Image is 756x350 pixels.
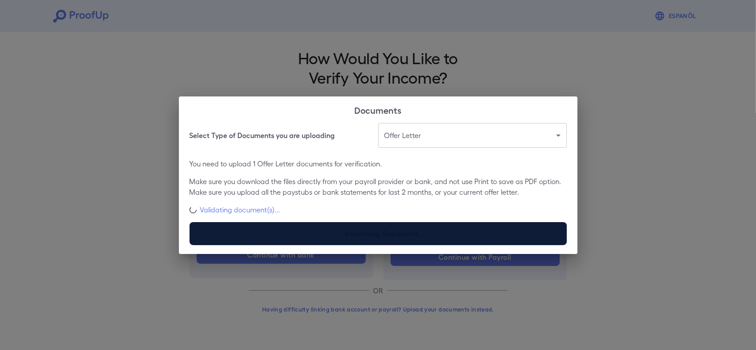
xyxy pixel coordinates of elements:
[179,96,578,123] h2: Documents
[190,130,335,141] h6: Select Type of Documents you are uploading
[378,123,567,148] div: Offer Letter
[200,204,280,215] p: Validating document(s)...
[190,158,567,169] p: You need to upload 1 Offer Letter documents for verification.
[190,176,567,197] p: Make sure you download the files directly from your payroll provider or bank, and not use Print t...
